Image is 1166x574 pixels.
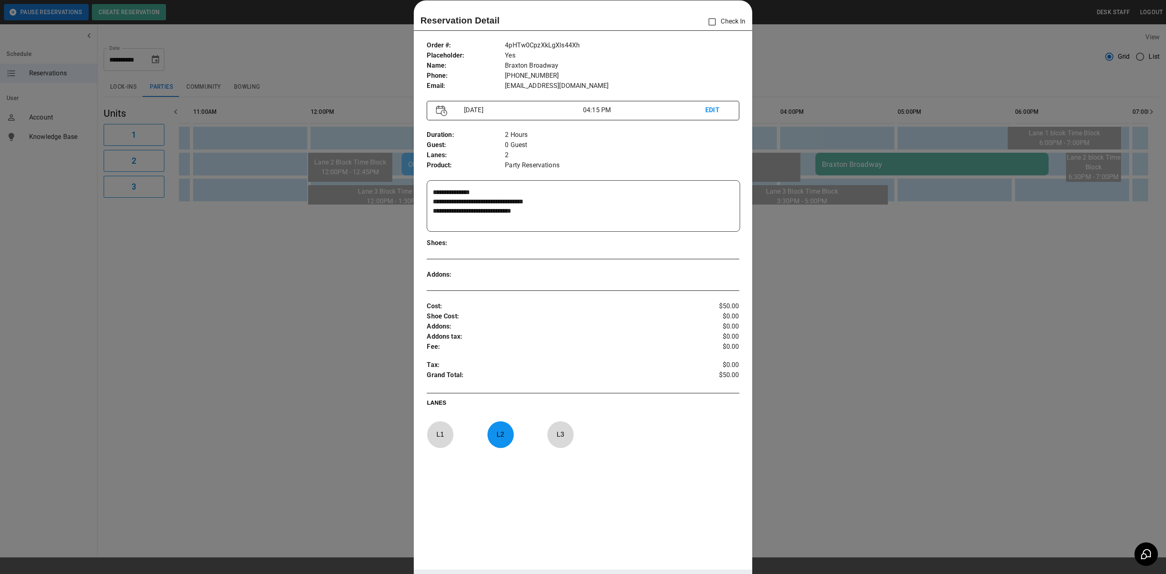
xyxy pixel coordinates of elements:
p: [PHONE_NUMBER] [505,71,739,81]
p: Check In [704,13,745,30]
p: Reservation Detail [420,14,500,27]
p: Product : [427,160,505,171]
p: $50.00 [687,370,739,382]
p: L 2 [487,425,514,444]
p: $50.00 [687,301,739,312]
p: $0.00 [687,312,739,322]
p: $0.00 [687,342,739,352]
p: Cost : [427,301,687,312]
p: LANES [427,399,739,410]
p: Lanes : [427,150,505,160]
p: Placeholder : [427,51,505,61]
p: EDIT [705,105,730,115]
p: Guest : [427,140,505,150]
p: 0 Guest [505,140,739,150]
p: Tax : [427,360,687,370]
p: Name : [427,61,505,71]
p: Grand Total : [427,370,687,382]
p: Fee : [427,342,687,352]
p: $0.00 [687,332,739,342]
p: Email : [427,81,505,91]
p: Addons tax : [427,332,687,342]
p: L 3 [547,425,574,444]
p: Yes [505,51,739,61]
p: 2 Hours [505,130,739,140]
p: Duration : [427,130,505,140]
p: L 1 [427,425,453,444]
p: Shoes : [427,238,505,248]
p: 04:15 PM [583,105,705,115]
p: 2 [505,150,739,160]
p: Braxton Broadway [505,61,739,71]
p: $0.00 [687,322,739,332]
p: Shoe Cost : [427,312,687,322]
p: Addons : [427,322,687,332]
p: [DATE] [461,105,583,115]
p: Party Reservations [505,160,739,171]
p: Addons : [427,270,505,280]
p: $0.00 [687,360,739,370]
p: [EMAIL_ADDRESS][DOMAIN_NAME] [505,81,739,91]
img: Vector [436,105,447,116]
p: Order # : [427,41,505,51]
p: 4pHTw0CpzXkLgXls44Xh [505,41,739,51]
p: Phone : [427,71,505,81]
